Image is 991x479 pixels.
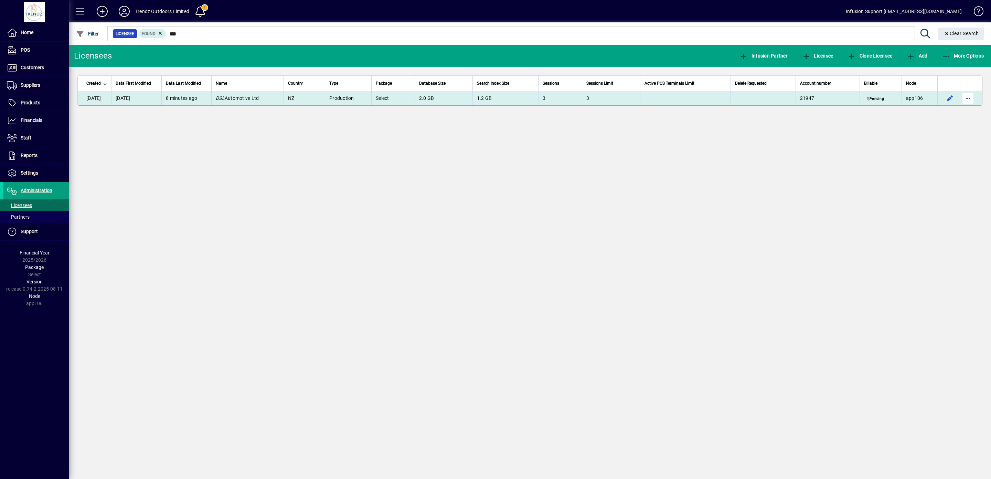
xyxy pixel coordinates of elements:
span: Licensees [7,202,32,208]
span: Filter [76,31,99,37]
span: Node [29,293,40,299]
a: POS [3,42,69,59]
a: Reports [3,147,69,164]
div: Package [376,80,411,87]
div: Billable [864,80,897,87]
button: Clone Licensee [846,50,894,62]
td: 3 [582,91,640,105]
span: Financials [21,117,42,123]
span: Clear Search [944,31,979,36]
div: Sessions [543,80,578,87]
td: 2.0 GB [415,91,472,105]
span: Infusion Partner [739,53,788,59]
a: Support [3,223,69,240]
span: Support [21,229,38,234]
div: Database Size [419,80,468,87]
span: More Options [942,53,984,59]
a: Staff [3,129,69,147]
button: More options [962,93,973,104]
button: Licensee [800,50,835,62]
span: Clone Licensee [848,53,892,59]
button: Filter [74,28,101,40]
button: Add [905,50,929,62]
span: Sessions Limit [586,80,613,87]
span: Financial Year [20,250,50,256]
div: Licensees [74,50,112,61]
span: Administration [21,188,52,193]
span: Found [142,31,156,36]
td: Select [371,91,415,105]
td: 21947 [796,91,860,105]
div: Data First Modified [116,80,157,87]
span: Automotive Ltd [216,95,259,101]
div: Country [288,80,321,87]
div: Data Last Modified [166,80,207,87]
span: Suppliers [21,82,40,88]
button: Edit [945,93,956,104]
a: Products [3,94,69,112]
span: Version [26,279,43,284]
button: Infusion Partner [738,50,789,62]
span: Active POS Terminals Limit [644,80,694,87]
a: Partners [3,211,69,223]
span: Home [21,30,33,35]
span: Customers [21,65,44,70]
td: [DATE] [111,91,161,105]
span: Data First Modified [116,80,151,87]
div: Trendz Outdoors Limited [135,6,189,17]
span: app106.prod.infusionbusinesssoftware.com [906,95,923,101]
span: Partners [7,214,30,220]
span: Settings [21,170,38,176]
span: POS [21,47,30,53]
div: Account number [800,80,855,87]
div: Node [906,80,933,87]
div: Name [216,80,279,87]
span: Pending [866,96,885,102]
div: Active POS Terminals Limit [644,80,726,87]
span: Add [907,53,927,59]
td: 3 [538,91,582,105]
a: Licensees [3,199,69,211]
span: Package [376,80,392,87]
a: Customers [3,59,69,76]
a: Knowledge Base [969,1,982,24]
span: Country [288,80,303,87]
div: Search Index Size [477,80,534,87]
div: Type [329,80,367,87]
span: Type [329,80,338,87]
button: Profile [113,5,135,18]
span: Licensee [802,53,833,59]
a: Suppliers [3,77,69,94]
td: [DATE] [78,91,111,105]
span: Billable [864,80,877,87]
span: Package [25,264,44,270]
button: More Options [940,50,986,62]
button: Clear [938,28,984,40]
button: Add [91,5,113,18]
a: Home [3,24,69,41]
span: Account number [800,80,831,87]
span: Data Last Modified [166,80,201,87]
a: Financials [3,112,69,129]
span: Created [86,80,101,87]
span: Licensee [116,30,134,37]
mat-chip: Found Status: Found [139,29,166,38]
div: Infusion Support [EMAIL_ADDRESS][DOMAIN_NAME] [846,6,962,17]
td: 8 minutes ago [161,91,211,105]
span: Staff [21,135,31,140]
span: Sessions [543,80,559,87]
div: Sessions Limit [586,80,636,87]
em: DSL [216,95,225,101]
span: Database Size [419,80,446,87]
span: Products [21,100,40,105]
span: Search Index Size [477,80,509,87]
div: Delete Requested [735,80,791,87]
td: Production [325,91,371,105]
span: Reports [21,153,38,158]
a: Settings [3,165,69,182]
span: Name [216,80,227,87]
span: Node [906,80,916,87]
td: 1.2 GB [472,91,538,105]
div: Created [86,80,107,87]
td: NZ [284,91,325,105]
